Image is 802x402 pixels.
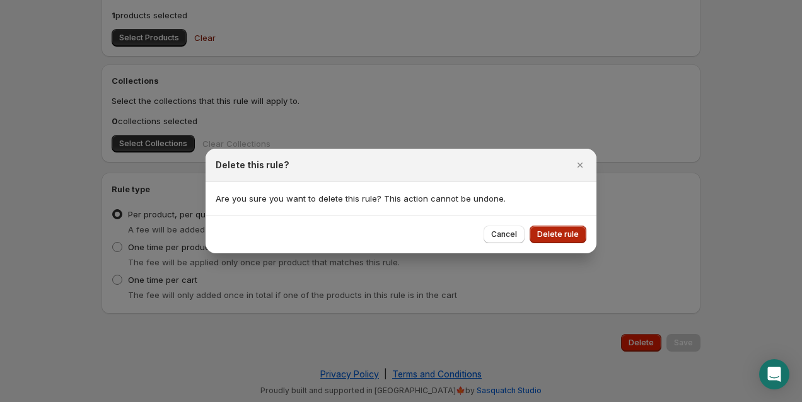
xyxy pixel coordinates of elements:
[216,159,289,171] h2: Delete this rule?
[537,229,579,239] span: Delete rule
[571,156,589,174] button: Close
[484,226,525,243] button: Cancel
[530,226,586,243] button: Delete rule
[759,359,789,389] div: Open Intercom Messenger
[491,229,517,239] span: Cancel
[216,192,586,205] p: Are you sure you want to delete this rule? This action cannot be undone.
